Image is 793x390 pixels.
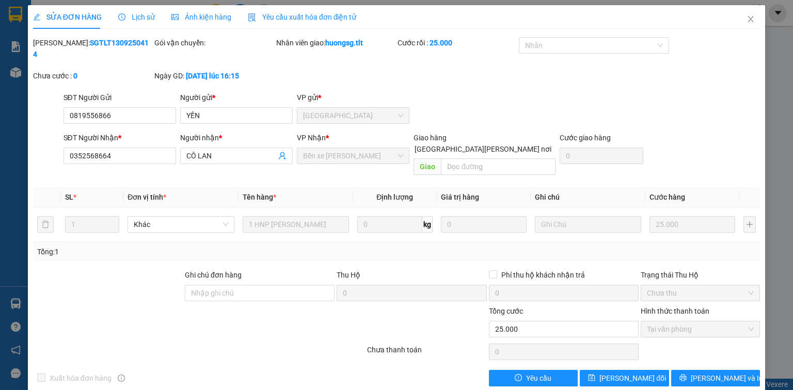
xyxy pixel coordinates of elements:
[671,370,760,386] button: printer[PERSON_NAME] và In
[118,13,125,21] span: clock-circle
[649,216,735,233] input: 0
[248,13,357,21] span: Yêu cầu xuất hóa đơn điện tử
[154,70,274,82] div: Ngày GD:
[118,13,155,21] span: Lịch sử
[580,370,669,386] button: save[PERSON_NAME] đổi
[185,271,242,279] label: Ghi chú đơn hàng
[248,13,256,22] img: icon
[441,158,556,175] input: Dọc đường
[414,158,441,175] span: Giao
[414,134,447,142] span: Giao hàng
[171,13,179,21] span: picture
[679,374,687,382] span: printer
[410,143,556,155] span: [GEOGRAPHIC_DATA][PERSON_NAME] nơi
[649,193,685,201] span: Cước hàng
[422,216,433,233] span: kg
[154,37,274,48] div: Gói vận chuyển:
[65,193,73,201] span: SL
[33,13,102,21] span: SỬA ĐƠN HÀNG
[376,193,413,201] span: Định lượng
[45,372,116,384] span: Xuất hóa đơn hàng
[588,374,595,382] span: save
[118,375,125,382] span: info-circle
[647,285,754,301] span: Chưa thu
[64,92,176,103] div: SĐT Người Gửi
[180,92,293,103] div: Người gửi
[497,269,589,281] span: Phí thu hộ khách nhận trả
[243,193,276,201] span: Tên hàng
[73,72,77,80] b: 0
[441,193,479,201] span: Giá trị hàng
[33,13,40,21] span: edit
[186,72,239,80] b: [DATE] lúc 16:15
[747,15,755,23] span: close
[185,285,335,301] input: Ghi chú đơn hàng
[489,370,578,386] button: exclamation-circleYêu cầu
[243,216,349,233] input: VD: Bàn, Ghế
[489,307,523,315] span: Tổng cước
[647,321,754,337] span: Tại văn phòng
[276,37,395,48] div: Nhân viên giao:
[128,193,166,201] span: Đơn vị tính
[441,216,527,233] input: 0
[560,134,611,142] label: Cước giao hàng
[33,70,152,82] div: Chưa cước :
[736,5,765,34] button: Close
[297,92,409,103] div: VP gửi
[171,13,231,21] span: Ảnh kiện hàng
[535,216,641,233] input: Ghi Chú
[743,216,756,233] button: plus
[180,132,293,143] div: Người nhận
[37,246,307,257] div: Tổng: 1
[398,37,517,48] div: Cước rồi :
[325,39,363,47] b: huongsg.tlt
[278,152,287,160] span: user-add
[599,372,666,384] span: [PERSON_NAME] đổi
[515,374,522,382] span: exclamation-circle
[641,269,760,281] div: Trạng thái Thu Hộ
[33,37,152,60] div: [PERSON_NAME]:
[337,271,360,279] span: Thu Hộ
[134,217,228,232] span: Khác
[33,39,149,58] b: SGTLT1309250414
[64,49,195,67] text: BXTG1309250131
[526,372,551,384] span: Yêu cầu
[6,74,252,101] div: Bến xe [PERSON_NAME]
[297,134,326,142] span: VP Nhận
[560,148,643,164] input: Cước giao hàng
[37,216,54,233] button: delete
[303,108,403,123] span: Sài Gòn
[64,132,176,143] div: SĐT Người Nhận
[366,344,487,362] div: Chưa thanh toán
[531,187,645,207] th: Ghi chú
[430,39,452,47] b: 25.000
[641,307,709,315] label: Hình thức thanh toán
[691,372,763,384] span: [PERSON_NAME] và In
[303,148,403,164] span: Bến xe Tiền Giang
